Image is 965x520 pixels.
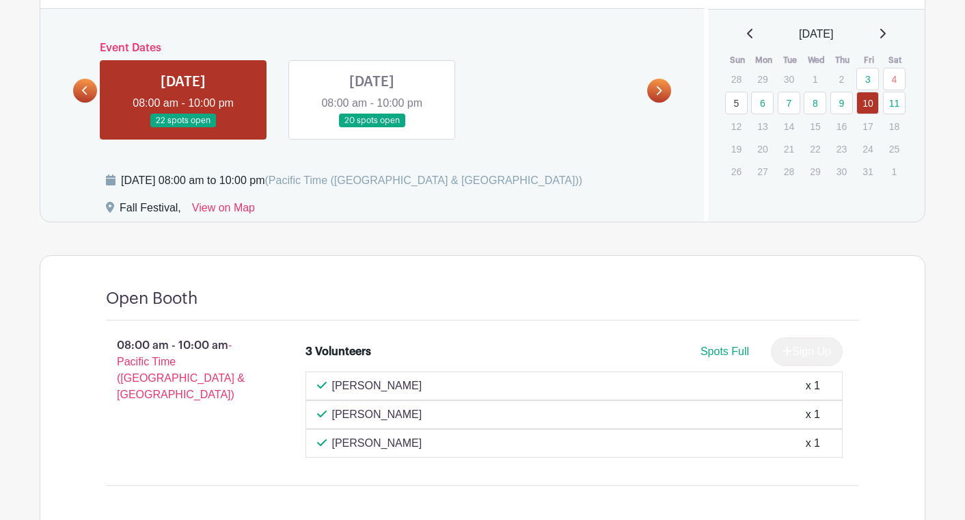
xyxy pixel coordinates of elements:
[830,68,853,90] p: 2
[751,92,774,114] a: 6
[883,138,906,159] p: 25
[856,53,882,67] th: Fri
[830,138,853,159] p: 23
[804,68,826,90] p: 1
[806,406,820,423] div: x 1
[751,68,774,90] p: 29
[804,116,826,137] p: 15
[778,68,800,90] p: 30
[192,200,255,222] a: View on Map
[121,172,582,189] div: [DATE] 08:00 am to 10:00 pm
[883,68,906,90] a: 4
[883,116,906,137] p: 18
[830,116,853,137] p: 16
[751,116,774,137] p: 13
[778,161,800,182] p: 28
[856,68,879,90] a: 3
[332,406,422,423] p: [PERSON_NAME]
[264,174,582,186] span: (Pacific Time ([GEOGRAPHIC_DATA] & [GEOGRAPHIC_DATA]))
[803,53,830,67] th: Wed
[856,92,879,114] a: 10
[856,138,879,159] p: 24
[778,138,800,159] p: 21
[725,68,748,90] p: 28
[117,339,245,400] span: - Pacific Time ([GEOGRAPHIC_DATA] & [GEOGRAPHIC_DATA])
[120,200,181,222] div: Fall Festival,
[856,161,879,182] p: 31
[750,53,777,67] th: Mon
[725,116,748,137] p: 12
[778,116,800,137] p: 14
[751,161,774,182] p: 27
[332,435,422,452] p: [PERSON_NAME]
[883,161,906,182] p: 1
[856,116,879,137] p: 17
[777,53,804,67] th: Tue
[97,42,647,55] h6: Event Dates
[751,138,774,159] p: 20
[84,332,284,408] p: 08:00 am - 10:00 am
[725,161,748,182] p: 26
[883,92,906,114] a: 11
[804,92,826,114] a: 8
[806,435,820,452] div: x 1
[724,53,751,67] th: Sun
[701,346,749,357] span: Spots Full
[106,289,198,309] h4: Open Booth
[804,161,826,182] p: 29
[882,53,909,67] th: Sat
[806,378,820,394] div: x 1
[799,26,833,42] span: [DATE]
[830,92,853,114] a: 9
[725,138,748,159] p: 19
[804,138,826,159] p: 22
[332,378,422,394] p: [PERSON_NAME]
[305,343,371,360] div: 3 Volunteers
[725,92,748,114] a: 5
[778,92,800,114] a: 7
[830,161,853,182] p: 30
[830,53,856,67] th: Thu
